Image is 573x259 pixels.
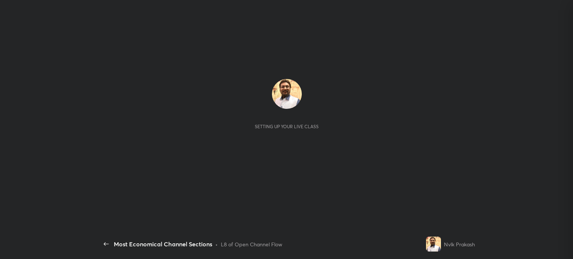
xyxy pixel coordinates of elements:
img: fda5f69eff034ab9acdd9fb98457250a.jpg [272,79,302,109]
div: Nvlk Prakash [444,240,475,248]
div: Most Economical Channel Sections [114,240,212,249]
div: L8 of Open Channel Flow [221,240,282,248]
div: Setting up your live class [255,124,319,129]
div: • [215,240,218,248]
img: fda5f69eff034ab9acdd9fb98457250a.jpg [426,237,441,252]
